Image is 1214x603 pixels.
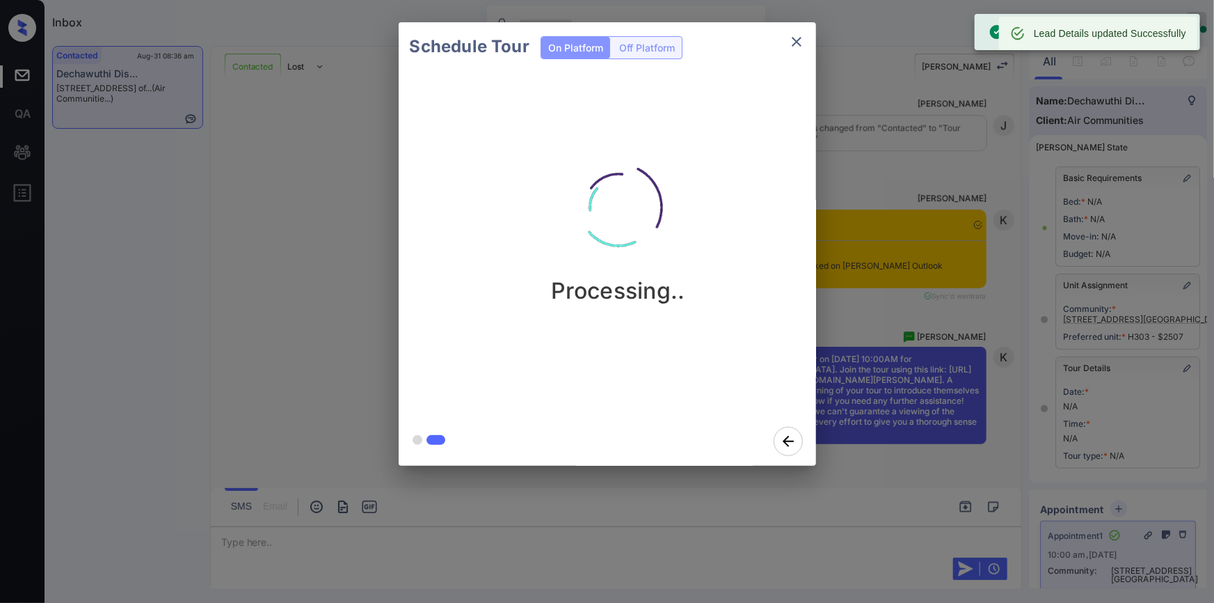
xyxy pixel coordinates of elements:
div: Lead Details updated Successfully [1034,21,1186,46]
button: close [783,28,810,56]
div: Tour Scheduled [989,18,1071,46]
img: loading.aa47eedddbc51aad1905.gif [549,138,688,277]
h2: Schedule Tour [399,22,541,71]
p: Processing.. [551,277,685,304]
